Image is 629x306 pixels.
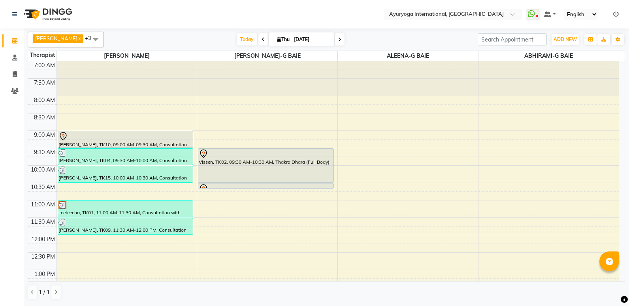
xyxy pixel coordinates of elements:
[237,33,257,45] span: Today
[58,218,193,234] div: [PERSON_NAME], TK09, 11:30 AM-12:00 PM, Consultation with [PERSON_NAME] at [GEOGRAPHIC_DATA]
[58,131,193,147] div: [PERSON_NAME], TK10, 09:00 AM-09:30 AM, Consultation with [PERSON_NAME] at [GEOGRAPHIC_DATA]
[30,253,56,261] div: 12:30 PM
[32,79,56,87] div: 7:30 AM
[20,3,74,25] img: logo
[552,34,579,45] button: ADD NEW
[58,201,193,217] div: Leeteecha, TK01, 11:00 AM-11:30 AM, Consultation with [PERSON_NAME] at [GEOGRAPHIC_DATA]
[478,51,619,61] span: ABHIRAMI-G BAIE
[39,288,50,297] span: 1 / 1
[554,36,577,42] span: ADD NEW
[57,51,197,61] span: [PERSON_NAME]
[596,274,621,298] iframe: chat widget
[29,183,56,191] div: 10:30 AM
[29,166,56,174] div: 10:00 AM
[198,149,333,182] div: Vissen, TK02, 09:30 AM-10:30 AM, Thakra Dhara (Full Body)
[478,33,547,45] input: Search Appointment
[197,51,337,61] span: [PERSON_NAME]-G BAIE
[338,51,478,61] span: ALEENA-G BAIE
[32,96,56,104] div: 8:00 AM
[35,35,77,42] span: [PERSON_NAME]
[275,36,292,42] span: Thu
[30,235,56,244] div: 12:00 PM
[58,166,193,182] div: [PERSON_NAME], TK15, 10:00 AM-10:30 AM, Consultation with [PERSON_NAME] at [GEOGRAPHIC_DATA]
[32,113,56,122] div: 8:30 AM
[58,149,193,165] div: [PERSON_NAME], TK04, 09:30 AM-10:00 AM, Consultation with [PERSON_NAME] at [GEOGRAPHIC_DATA]
[32,131,56,139] div: 9:00 AM
[32,148,56,157] div: 9:30 AM
[29,200,56,209] div: 11:00 AM
[29,218,56,226] div: 11:30 AM
[28,51,56,59] div: Therapist
[33,270,56,278] div: 1:00 PM
[292,34,331,45] input: 2025-09-04
[198,183,333,188] div: Vissen, TK02, 10:30 AM-10:31 AM, [GEOGRAPHIC_DATA]
[77,35,81,42] a: x
[32,61,56,70] div: 7:00 AM
[85,35,97,41] span: +3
